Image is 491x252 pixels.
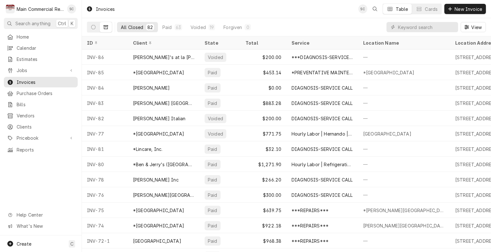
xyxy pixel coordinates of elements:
div: *[GEOGRAPHIC_DATA] [133,207,184,214]
div: 63 [176,24,181,31]
div: Paid [207,146,218,152]
div: [PERSON_NAME] Italian [133,115,185,122]
div: [GEOGRAPHIC_DATA] [363,130,411,137]
div: — [358,80,450,95]
a: Purchase Orders [4,88,78,99]
div: INV-74 [82,218,128,233]
div: Paid [207,176,218,183]
div: Forgiven [223,24,242,31]
div: — [358,172,450,187]
div: — [358,157,450,172]
span: What's New [17,223,74,229]
a: Go to Pricebook [4,133,78,143]
div: — [358,141,450,157]
div: Voided [207,115,224,122]
div: Cards [425,6,438,12]
div: [GEOGRAPHIC_DATA] [133,238,181,244]
div: Paid [162,24,172,31]
a: Home [4,32,78,42]
span: Create [17,241,31,247]
div: [PERSON_NAME] [GEOGRAPHIC_DATA] [133,100,194,107]
div: DIAGNOSIS-SERVICE CALL [292,176,353,183]
div: $639.75 [240,203,286,218]
div: INV-76 [82,187,128,203]
div: DIAGNOSIS-SERVICE CALL [292,85,353,91]
a: Estimates [4,54,78,64]
div: Paid [207,161,218,168]
div: Sharon Campbell's Avatar [67,4,76,13]
div: DIAGNOSIS-SERVICE CALL [292,100,353,107]
div: *[GEOGRAPHIC_DATA] [363,69,414,76]
div: Service [292,40,352,46]
span: Help Center [17,211,74,218]
div: INV-82 [82,111,128,126]
div: *[GEOGRAPHIC_DATA] [133,69,184,76]
div: INV-84 [82,80,128,95]
div: Location Name [363,40,444,46]
div: Main Commercial Refrigeration Service [17,6,64,12]
div: *[GEOGRAPHIC_DATA] [133,130,184,137]
div: Total [245,40,280,46]
div: Client [133,40,193,46]
div: Paid [207,192,218,198]
span: K [71,20,74,27]
span: Clients [17,123,74,130]
div: *[GEOGRAPHIC_DATA] [133,222,184,229]
div: [PERSON_NAME] Inc [133,176,179,183]
span: Invoices [17,79,74,85]
a: Go to Jobs [4,65,78,76]
span: Estimates [17,56,74,63]
div: [PERSON_NAME]'s at la [PERSON_NAME] [133,54,194,61]
div: 19 [210,24,214,31]
span: New Invoice [453,6,483,12]
div: [PERSON_NAME] [133,85,170,91]
div: Sharon Campbell's Avatar [358,4,367,13]
div: $200.00 [240,49,286,65]
div: Hourly Labor | Hernando | Standard [292,130,353,137]
a: Invoices [4,77,78,87]
div: — [358,49,450,65]
span: View [470,24,483,31]
div: $0.00 [240,80,286,95]
a: Vendors [4,110,78,121]
div: *Ben & Jerry's ([GEOGRAPHIC_DATA]) [133,161,194,168]
div: SC [358,4,367,13]
span: Home [17,33,74,40]
div: [PERSON_NAME][GEOGRAPHIC_DATA] [133,192,194,198]
div: $1,271.90 [240,157,286,172]
div: INV-81 [82,141,128,157]
div: [PERSON_NAME][GEOGRAPHIC_DATA] [363,222,445,229]
button: Search anythingCtrlK [4,18,78,29]
div: DIAGNOSIS-SERVICE CALL [292,146,353,152]
span: Bills [17,101,74,108]
div: *PREVENTATIVE MAINTENANCE* [292,69,353,76]
a: Reports [4,145,78,155]
div: ID [87,40,121,46]
div: 0 [246,24,250,31]
div: Voided [207,130,224,137]
div: INV-85 [82,65,128,80]
div: DIAGNOSIS-SERVICE CALL [292,115,353,122]
div: — [358,233,450,248]
div: 82 [147,24,153,31]
a: Calendar [4,43,78,53]
span: Reports [17,146,74,153]
button: View [461,22,486,32]
div: INV-86 [82,49,128,65]
span: Vendors [17,112,74,119]
div: INV-80 [82,157,128,172]
div: Paid [207,207,218,214]
div: $922.18 [240,218,286,233]
a: Go to What's New [4,221,78,231]
span: Search anything [15,20,51,27]
a: Bills [4,99,78,110]
div: *Lincare, Inc. [133,146,162,152]
div: State [205,40,235,46]
button: New Invoice [444,4,486,14]
div: Hourly Labor | Refrigeration PM [292,161,353,168]
div: INV-77 [82,126,128,141]
span: Pricebook [17,135,65,141]
div: INV-78 [82,172,128,187]
div: — [358,187,450,203]
div: Paid [207,222,218,229]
